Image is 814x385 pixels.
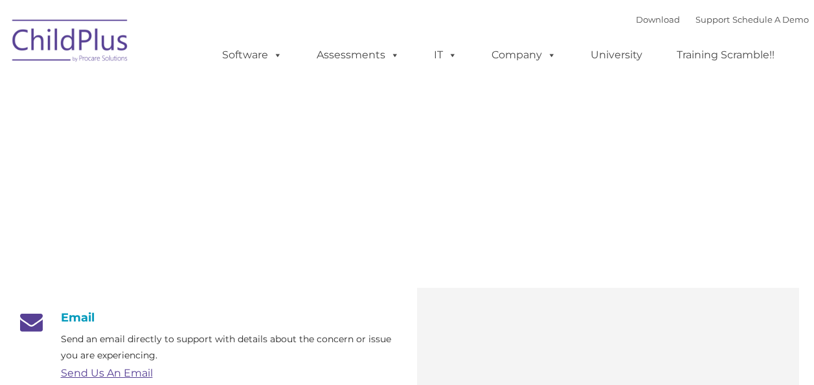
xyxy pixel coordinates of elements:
a: Support [695,14,730,25]
img: ChildPlus by Procare Solutions [6,10,135,75]
a: Assessments [304,42,413,68]
font: | [636,14,809,25]
a: University [578,42,655,68]
a: Software [209,42,295,68]
a: Company [479,42,569,68]
a: Send Us An Email [61,367,153,379]
a: IT [421,42,470,68]
a: Schedule A Demo [732,14,809,25]
a: Download [636,14,680,25]
a: Training Scramble!! [664,42,787,68]
p: Send an email directly to support with details about the concern or issue you are experiencing. [61,331,398,364]
h4: Email [16,310,398,325]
